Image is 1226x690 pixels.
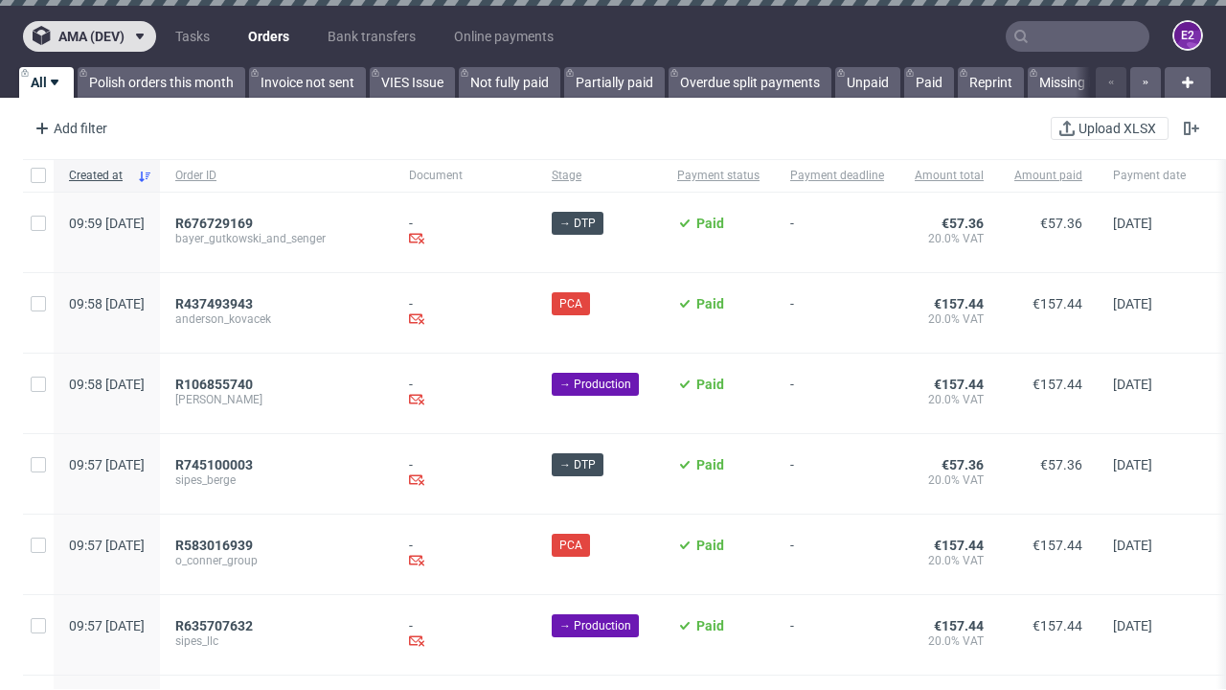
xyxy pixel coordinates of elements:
span: - [790,216,884,249]
span: 09:58 [DATE] [69,296,145,311]
span: €157.44 [1033,618,1082,633]
span: €57.36 [1040,457,1082,472]
span: €157.44 [934,538,984,553]
span: 09:57 [DATE] [69,457,145,472]
a: R676729169 [175,216,257,231]
span: R583016939 [175,538,253,553]
a: VIES Issue [370,67,455,98]
span: €57.36 [942,457,984,472]
a: R635707632 [175,618,257,633]
div: - [409,618,521,652]
span: bayer_gutkowski_and_senger [175,231,378,246]
span: €157.44 [934,618,984,633]
span: [DATE] [1113,377,1152,392]
a: Reprint [958,67,1024,98]
span: Amount paid [1014,168,1082,184]
span: Amount total [915,168,984,184]
span: → Production [559,617,631,634]
span: 09:59 [DATE] [69,216,145,231]
span: [DATE] [1113,618,1152,633]
span: €57.36 [1040,216,1082,231]
span: €157.44 [934,377,984,392]
div: - [409,457,521,491]
span: Paid [696,377,724,392]
a: Missing invoice [1028,67,1141,98]
span: Paid [696,296,724,311]
span: R437493943 [175,296,253,311]
span: €57.36 [942,216,984,231]
span: 20.0% VAT [915,472,984,488]
div: - [409,377,521,410]
span: [DATE] [1113,538,1152,553]
span: Created at [69,168,129,184]
a: R106855740 [175,377,257,392]
span: sipes_berge [175,472,378,488]
a: Bank transfers [316,21,427,52]
span: Stage [552,168,647,184]
a: Overdue split payments [669,67,831,98]
span: sipes_llc [175,633,378,649]
span: 20.0% VAT [915,553,984,568]
span: 20.0% VAT [915,392,984,407]
span: 09:58 [DATE] [69,377,145,392]
span: R745100003 [175,457,253,472]
a: Not fully paid [459,67,560,98]
span: - [790,457,884,491]
span: 20.0% VAT [915,231,984,246]
button: ama (dev) [23,21,156,52]
span: - [790,377,884,410]
span: → Production [559,376,631,393]
a: Online payments [443,21,565,52]
span: Document [409,168,521,184]
span: [DATE] [1113,216,1152,231]
span: Paid [696,618,724,633]
div: - [409,296,521,330]
span: → DTP [559,456,596,473]
span: - [790,538,884,571]
a: All [19,67,74,98]
span: - [790,296,884,330]
span: Paid [696,538,724,553]
span: o_conner_group [175,553,378,568]
span: €157.44 [1033,538,1082,553]
a: Paid [904,67,954,98]
button: Upload XLSX [1051,117,1169,140]
span: R676729169 [175,216,253,231]
span: PCA [559,537,582,554]
span: 20.0% VAT [915,633,984,649]
span: ama (dev) [58,30,125,43]
span: anderson_kovacek [175,311,378,327]
span: Payment date [1113,168,1186,184]
span: Paid [696,216,724,231]
span: - [790,618,884,652]
a: Invoice not sent [249,67,366,98]
span: R635707632 [175,618,253,633]
div: - [409,216,521,249]
span: €157.44 [1033,296,1082,311]
span: → DTP [559,215,596,232]
span: [DATE] [1113,457,1152,472]
a: Partially paid [564,67,665,98]
span: PCA [559,295,582,312]
a: Polish orders this month [78,67,245,98]
figcaption: e2 [1174,22,1201,49]
span: R106855740 [175,377,253,392]
span: Payment deadline [790,168,884,184]
span: €157.44 [934,296,984,311]
a: R583016939 [175,538,257,553]
span: Paid [696,457,724,472]
span: €157.44 [1033,377,1082,392]
div: Add filter [27,113,111,144]
span: Payment status [677,168,760,184]
span: [DATE] [1113,296,1152,311]
span: 09:57 [DATE] [69,538,145,553]
a: R745100003 [175,457,257,472]
div: - [409,538,521,571]
span: 09:57 [DATE] [69,618,145,633]
a: Unpaid [835,67,900,98]
a: R437493943 [175,296,257,311]
span: [PERSON_NAME] [175,392,378,407]
span: 20.0% VAT [915,311,984,327]
a: Orders [237,21,301,52]
a: Tasks [164,21,221,52]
